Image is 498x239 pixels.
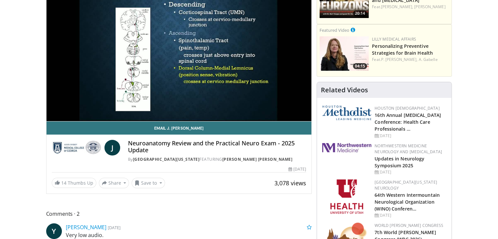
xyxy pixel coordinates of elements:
a: Lilly Medical Affairs [372,36,416,42]
a: [PERSON_NAME], [381,4,413,9]
a: Houston [DEMOGRAPHIC_DATA] [375,105,439,111]
a: [PERSON_NAME] [66,224,106,231]
div: Feat. [372,4,449,10]
img: Medical College of Georgia - Augusta University [52,140,102,156]
span: 04:15 [353,63,367,69]
a: 04:15 [320,36,369,71]
a: 16th Annual [MEDICAL_DATA] Conference: Health Care Professionals … [375,112,441,132]
h4: Neuroanatomy Review and the Practical Neuro Exam - 2025 Update [128,140,306,154]
div: [DATE] [288,166,306,172]
button: Share [99,178,129,188]
a: Email J. [PERSON_NAME] [46,121,312,135]
a: A. Gabelle [418,57,437,62]
div: [DATE] [375,169,446,175]
a: [PERSON_NAME] [414,4,445,9]
small: [DATE] [108,225,120,230]
h4: Related Videos [321,86,368,94]
a: J [104,140,120,156]
a: P. [PERSON_NAME], [381,57,418,62]
a: [PERSON_NAME] [PERSON_NAME] [222,156,293,162]
a: [GEOGRAPHIC_DATA][US_STATE] [133,156,200,162]
img: 5e4488cc-e109-4a4e-9fd9-73bb9237ee91.png.150x105_q85_autocrop_double_scale_upscale_version-0.2.png [322,105,371,120]
a: 64th Western Intermountain Neurological Organization (WINO) Conferen… [375,192,440,212]
small: Featured Video [320,27,349,33]
div: [DATE] [375,212,446,218]
span: Comments 2 [46,210,312,218]
div: [DATE] [375,133,446,139]
span: 3,078 views [274,179,306,187]
img: c3be7821-a0a3-4187-927a-3bb177bd76b4.png.150x105_q85_crop-smart_upscale.jpg [320,36,369,71]
p: Very low audio. [66,231,312,239]
span: 20:14 [353,10,367,16]
a: Updates in Neurology Symposium 2025 [375,156,424,169]
div: By FEATURING [128,156,306,162]
a: Personalizing Preventive Strategies for Brain Health [372,43,433,56]
a: 14 Thumbs Up [52,178,96,188]
span: 14 [61,180,66,186]
a: Y [46,223,62,239]
img: f6362829-b0a3-407d-a044-59546adfd345.png.150x105_q85_autocrop_double_scale_upscale_version-0.2.png [330,179,363,214]
div: Feat. [372,57,449,63]
a: [GEOGRAPHIC_DATA][US_STATE] Neurology [375,179,437,191]
a: Northwestern Medicine Neurology and [MEDICAL_DATA] [375,143,442,155]
img: 2a462fb6-9365-492a-ac79-3166a6f924d8.png.150x105_q85_autocrop_double_scale_upscale_version-0.2.jpg [322,143,371,152]
button: Save to [132,178,165,188]
a: World [PERSON_NAME] Congress [375,223,443,228]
